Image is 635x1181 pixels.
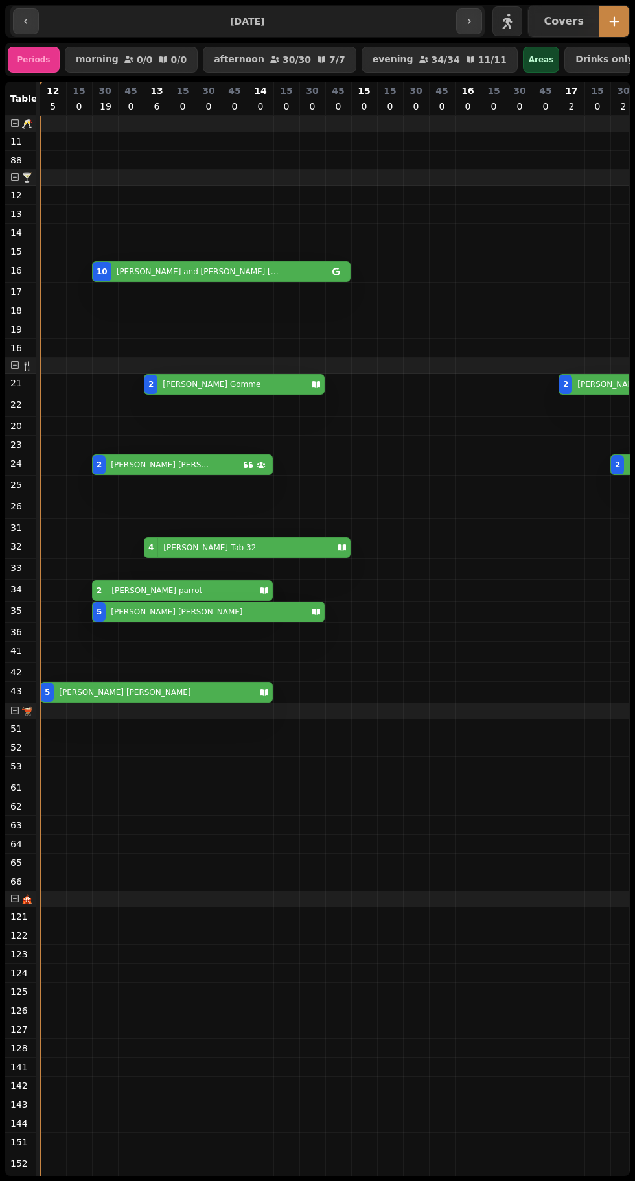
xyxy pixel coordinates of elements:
div: 2 [148,379,154,390]
p: 24 [10,457,30,470]
div: 2 [615,460,620,470]
p: 17 [565,84,577,97]
p: afternoon [214,54,264,65]
p: 43 [10,684,30,697]
p: 0 [359,100,369,113]
p: 0 [489,100,499,113]
p: [PERSON_NAME] [PERSON_NAME] [111,460,211,470]
p: 64 [10,837,30,850]
p: 15 [487,84,500,97]
p: 19 [10,323,30,336]
p: 128 [10,1042,30,1055]
p: 30 [98,84,111,97]
p: 11 [10,135,30,148]
button: morning0/00/0 [65,47,198,73]
p: 0 [463,100,473,113]
p: 15 [176,84,189,97]
p: 0 [229,100,240,113]
p: 22 [10,398,30,411]
span: 🍸 Bar Area [21,172,80,183]
p: 11 / 11 [478,55,507,64]
p: 36 [10,626,30,638]
div: 5 [97,607,102,617]
p: 30 [513,84,525,97]
p: 0 [437,100,447,113]
p: 0 [281,100,292,113]
p: 14 [10,226,30,239]
p: 122 [10,929,30,942]
div: 2 [97,585,102,596]
p: 123 [10,948,30,961]
p: 18 [10,304,30,317]
div: Periods [8,47,60,73]
p: 124 [10,966,30,979]
p: 15 [73,84,85,97]
p: 45 [228,84,240,97]
div: 2 [97,460,102,470]
p: 33 [10,561,30,574]
button: afternoon30/307/7 [203,47,356,73]
p: 121 [10,910,30,923]
p: 88 [10,154,30,167]
p: 0 [255,100,266,113]
span: Table [10,93,38,104]
span: 🍴 Main Restaurant [21,360,121,371]
p: 0 [411,100,421,113]
p: [PERSON_NAME] [PERSON_NAME] [59,687,190,697]
p: [PERSON_NAME] Tab 32 [163,543,256,553]
p: 15 [591,84,603,97]
p: 25 [10,478,30,491]
p: 35 [10,604,30,617]
p: evening [373,54,413,65]
p: 61 [10,781,30,794]
p: 23 [10,438,30,451]
p: 66 [10,875,30,888]
p: 0 [307,100,317,113]
p: 15 [358,84,370,97]
div: 4 [148,543,154,553]
p: 0 [126,100,136,113]
p: 30 [410,84,422,97]
p: 26 [10,500,30,513]
div: 5 [45,687,50,697]
p: 142 [10,1079,30,1092]
span: 🎪 Outside Marquee [21,894,123,904]
span: 🥂 Drinks only Bar [21,119,114,129]
p: 0 [178,100,188,113]
p: 45 [332,84,344,97]
p: 62 [10,800,30,813]
p: 45 [435,84,448,97]
p: 0 [514,100,525,113]
p: 30 [617,84,629,97]
p: 141 [10,1060,30,1073]
p: 17 [10,285,30,298]
div: 2 [563,379,568,390]
p: 16 [10,342,30,355]
p: 30 / 30 [283,55,311,64]
p: 31 [10,521,30,534]
p: 143 [10,1098,30,1111]
p: 32 [10,540,30,553]
p: 0 / 0 [171,55,187,64]
p: 19 [100,100,110,113]
p: 41 [10,644,30,657]
p: 12 [47,84,59,97]
button: Covers [528,6,599,37]
p: 15 [384,84,396,97]
p: 0 [385,100,395,113]
p: 0 [592,100,603,113]
p: 144 [10,1117,30,1130]
p: 2 [618,100,629,113]
p: 152 [10,1157,30,1170]
p: 2 [566,100,577,113]
p: 34 / 34 [432,55,460,64]
p: 63 [10,819,30,832]
p: 51 [10,722,30,735]
p: 13 [10,207,30,220]
p: 5 [48,100,58,113]
p: Covers [544,16,584,27]
p: 34 [10,583,30,596]
p: 6 [152,100,162,113]
p: [PERSON_NAME] Gomme [163,379,260,390]
p: 7 / 7 [329,55,345,64]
